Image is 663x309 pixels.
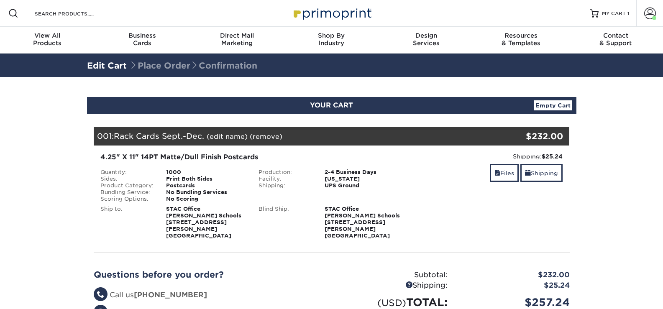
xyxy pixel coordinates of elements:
[160,182,252,189] div: Postcards
[252,182,318,189] div: Shipping:
[94,182,160,189] div: Product Category:
[284,27,379,54] a: Shop ByIndustry
[160,169,252,176] div: 1000
[134,291,207,299] strong: [PHONE_NUMBER]
[252,176,318,182] div: Facility:
[166,206,241,239] strong: STAC Office [PERSON_NAME] Schools [STREET_ADDRESS][PERSON_NAME] [GEOGRAPHIC_DATA]
[490,130,563,143] div: $232.00
[318,169,411,176] div: 2-4 Business Days
[207,133,248,140] a: (edit name)
[474,32,568,39] span: Resources
[34,8,115,18] input: SEARCH PRODUCTS.....
[520,164,563,182] a: Shipping
[490,164,519,182] a: Files
[525,170,531,176] span: shipping
[94,189,160,196] div: Bundling Service:
[94,169,160,176] div: Quantity:
[379,32,474,47] div: Services
[310,101,353,109] span: YOUR CART
[377,297,406,308] small: (USD)
[94,176,160,182] div: Sides:
[379,32,474,39] span: Design
[474,27,568,54] a: Resources& Templates
[534,100,572,110] a: Empty Cart
[568,32,663,39] span: Contact
[602,10,626,17] span: MY CART
[95,32,189,47] div: Cards
[284,32,379,47] div: Industry
[325,206,400,239] strong: STAC Office [PERSON_NAME] Schools [STREET_ADDRESS][PERSON_NAME] [GEOGRAPHIC_DATA]
[379,27,474,54] a: DesignServices
[542,153,563,160] strong: $25.24
[114,131,204,140] span: Rack Cards Sept.-Dec.
[160,189,252,196] div: No Bundling Services
[252,206,318,239] div: Blind Ship:
[494,170,500,176] span: files
[454,270,576,281] div: $232.00
[318,176,411,182] div: [US_STATE]
[94,127,490,146] div: 001:
[189,27,284,54] a: Direct MailMarketing
[290,4,374,22] img: Primoprint
[95,32,189,39] span: Business
[568,27,663,54] a: Contact& Support
[87,61,127,71] a: Edit Cart
[94,206,160,239] div: Ship to:
[94,290,325,301] li: Call us
[94,196,160,202] div: Scoring Options:
[100,152,404,162] div: 4.25" X 11" 14PT Matte/Dull Finish Postcards
[332,270,454,281] div: Subtotal:
[474,32,568,47] div: & Templates
[627,10,630,16] span: 1
[189,32,284,39] span: Direct Mail
[454,280,576,291] div: $25.24
[568,32,663,47] div: & Support
[129,61,257,71] span: Place Order Confirmation
[332,280,454,291] div: Shipping:
[318,182,411,189] div: UPS Ground
[250,133,282,140] a: (remove)
[417,152,563,161] div: Shipping:
[284,32,379,39] span: Shop By
[95,27,189,54] a: BusinessCards
[160,196,252,202] div: No Scoring
[189,32,284,47] div: Marketing
[252,169,318,176] div: Production:
[160,176,252,182] div: Print Both Sides
[94,270,325,280] h2: Questions before you order?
